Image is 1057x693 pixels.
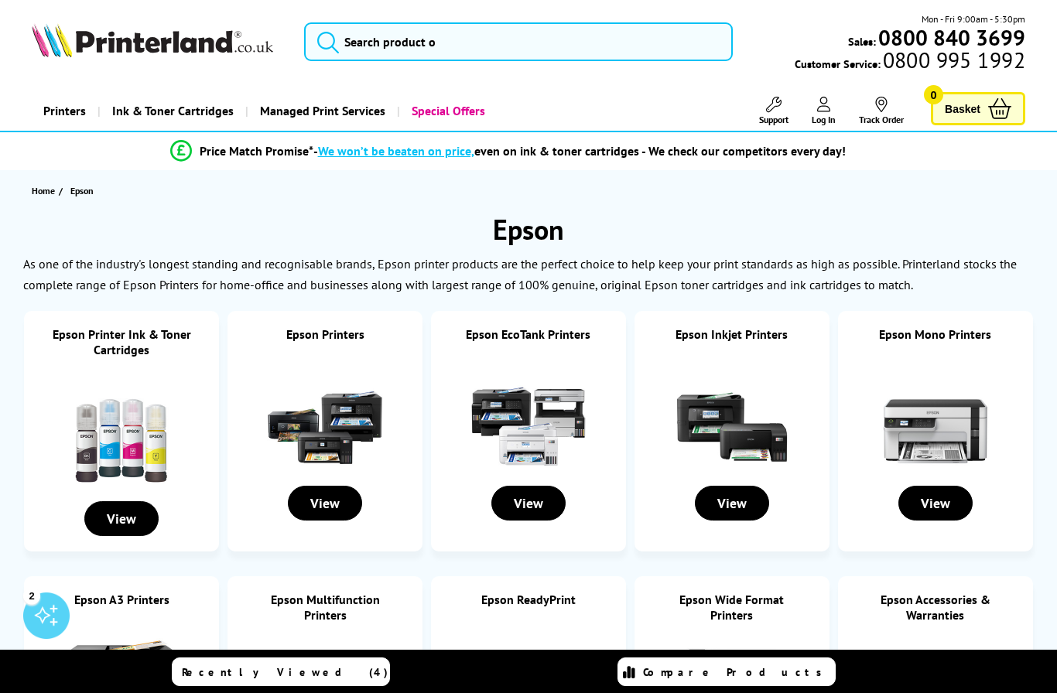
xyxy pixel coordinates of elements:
div: - even on ink & toner cartridges - We check our competitors every day! [313,143,846,159]
span: 0 [924,85,943,104]
p: As one of the industry's longest standing and recognisable brands, Epson printer products are the... [23,256,1017,292]
a: Epson EcoTank Printers [466,326,590,342]
img: Epson Mono Printers [877,357,994,473]
h1: Epson [15,211,1042,247]
span: Support [759,114,788,125]
a: Log In [812,97,836,125]
a: Epson Mono Printers [879,326,991,342]
a: Epson Inkjet Printers [676,326,788,342]
a: Epson A3 Printers [74,592,169,607]
input: Search product o [304,22,733,61]
span: Log In [812,114,836,125]
a: View [288,496,362,511]
a: Epson Printers [286,326,364,342]
span: Compare Products [643,665,830,679]
a: Special Offers [397,91,497,131]
a: Epson Accessories & Warranties [881,592,990,623]
span: Mon - Fri 9:00am - 5:30pm [922,12,1025,26]
img: Printerland Logo [32,23,273,57]
a: View [491,496,566,511]
a: View [898,496,973,511]
a: Printers [32,91,97,131]
div: View [898,486,973,521]
a: Printerland Logo [32,23,285,60]
a: 0800 840 3699 [876,30,1025,45]
div: View [288,486,362,521]
a: Recently Viewed (4) [172,657,390,686]
span: Basket [945,98,980,119]
img: Epson Printer Ink & Toner Cartridges [63,373,180,489]
a: Basket 0 [931,92,1025,125]
div: View [695,486,769,521]
a: Managed Print Services [245,91,397,131]
a: Epson Multifunction Printers [271,592,380,623]
span: Recently Viewed (4) [182,665,388,679]
span: Sales: [848,34,876,49]
img: Epson EcoTank Printers [470,357,587,473]
a: Ink & Toner Cartridges [97,91,245,131]
li: modal_Promise [8,138,1007,165]
a: Epson ReadyPrint [481,592,576,607]
span: Customer Service: [795,53,1025,71]
a: View [695,496,769,511]
span: Price Match Promise* [200,143,313,159]
a: View [84,511,159,527]
img: Epson Printers [267,357,383,473]
div: View [491,486,566,521]
a: Track Order [859,97,904,125]
div: 2 [23,587,40,604]
b: 0800 840 3699 [878,23,1025,52]
a: Support [759,97,788,125]
span: We won’t be beaten on price, [318,143,474,159]
a: Home [32,183,59,199]
a: Epson Wide Format Printers [679,592,784,623]
a: Compare Products [617,657,836,686]
img: Epson Inkjet Printers [674,357,790,473]
div: View [84,501,159,536]
span: 0800 995 1992 [881,53,1025,67]
a: Epson Printer Ink & Toner Cartridges [53,326,191,357]
span: Epson [70,185,94,196]
span: Ink & Toner Cartridges [112,91,234,131]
